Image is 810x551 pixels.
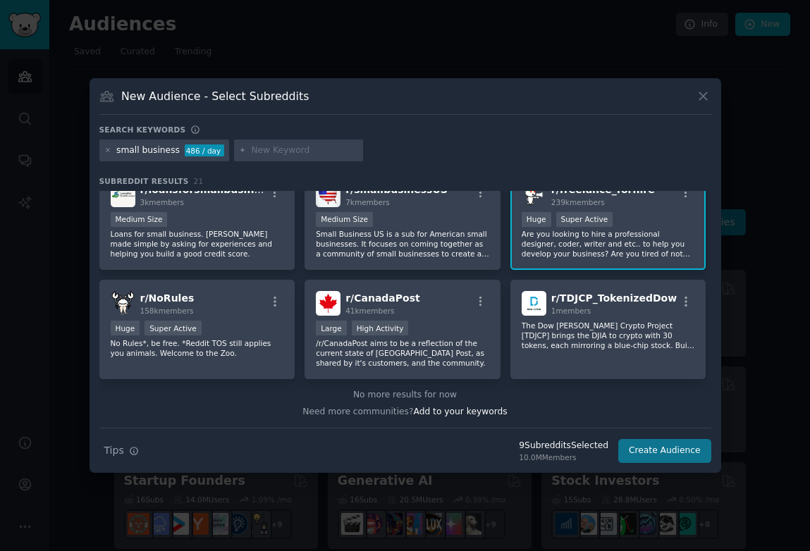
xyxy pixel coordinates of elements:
div: Huge [522,212,551,227]
img: NoRules [111,291,135,316]
h3: New Audience - Select Subreddits [121,89,309,104]
p: Loans for small business. [PERSON_NAME] made simple by asking for experiences and helping you bui... [111,229,284,259]
div: Huge [111,321,140,335]
p: The Dow [PERSON_NAME] Crypto Project [TDJCP] brings the DJIA to crypto with 30 tokens, each mirro... [522,321,695,350]
div: Super Active [145,321,202,335]
p: Are you looking to hire a professional designer, coder, writer and etc.. to help you develop your... [522,229,695,259]
img: CanadaPost [316,291,340,316]
p: /r/CanadaPost aims to be a reflection of the current state of [GEOGRAPHIC_DATA] Post, as shared b... [316,338,489,368]
p: Small Business US is a sub for American small businesses. It focuses on coming together as a comm... [316,229,489,259]
span: r/ TDJCP_TokenizedDow [551,292,677,304]
div: High Activity [352,321,409,335]
span: 41k members [345,307,394,315]
h3: Search keywords [99,125,186,135]
button: Tips [99,438,144,463]
span: Tips [104,443,124,458]
div: Super Active [556,212,613,227]
div: Medium Size [316,212,373,227]
img: smallbusinessUS [316,182,340,207]
div: Need more communities? [99,401,711,419]
img: TDJCP_TokenizedDow [522,291,546,316]
span: 3k members [140,198,185,206]
span: 1 members [551,307,591,315]
div: small business [116,144,180,157]
div: No more results for now [99,389,711,402]
div: Medium Size [111,212,168,227]
div: 10.0M Members [519,452,608,462]
button: Create Audience [618,439,711,463]
div: Large [316,321,347,335]
div: 486 / day [185,144,224,157]
input: New Keyword [251,144,358,157]
p: No Rules*, be free. *Reddit TOS still applies you animals. Welcome to the Zoo. [111,338,284,358]
span: r/ CanadaPost [345,292,420,304]
span: Subreddit Results [99,176,189,186]
span: 7k members [345,198,390,206]
img: loansforsmallbusiness [111,182,135,207]
img: freelance_forhire [522,182,546,207]
span: 239k members [551,198,605,206]
span: 158k members [140,307,194,315]
span: 21 [194,177,204,185]
div: 9 Subreddit s Selected [519,440,608,452]
span: r/ NoRules [140,292,195,304]
span: Add to your keywords [414,407,508,416]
